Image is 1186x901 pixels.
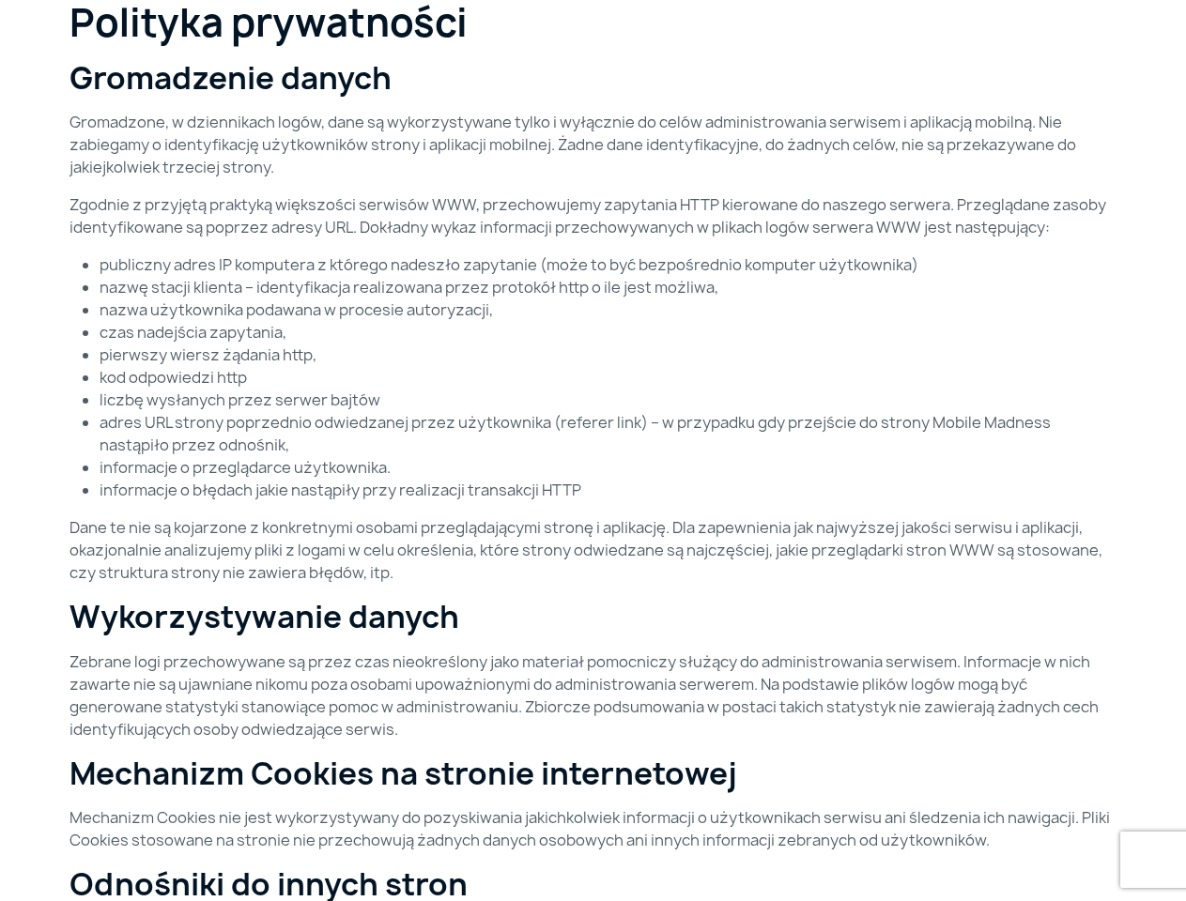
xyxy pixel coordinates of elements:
p: Zgodnie z przyjętą praktyką większości serwisów WWW, przechowujemy zapytania HTTP kierowane do na... [69,193,1117,238]
h2: Gromadzenie danych [69,60,1117,96]
li: adres URL strony poprzednio odwiedzanej przez użytkownika (referer link) – w przypadku gdy przejś... [100,411,1117,456]
li: czas nadejścia zapytania, [100,321,1117,344]
li: pierwszy wiersz żądania http, [100,344,1117,366]
li: nazwa użytkownika podawana w procesie autoryzacji, [100,298,1117,321]
p: Dane te nie są kojarzone z konkretnymi osobami przeglądającymi stronę i aplikację. Dla zapewnieni... [69,516,1117,584]
li: kod odpowiedzi http [100,366,1117,389]
li: liczbę wysłanych przez serwer bajtów [100,389,1117,411]
p: Mechanizm Cookies nie jest wykorzystywany do pozyskiwania jakichkolwiek informacji o użytkownikac... [69,806,1117,851]
p: Zebrane logi przechowywane są przez czas nieokreślony jako materiał pomocniczy służący do adminis... [69,650,1117,741]
li: informacje o błędach jakie nastąpiły przy realizacji transakcji HTTP [100,479,1117,501]
h2: Mechanizm Cookies na stronie internetowej [69,756,1117,791]
li: nazwę stacji klienta – identyfikacja realizowana przez protokół http o ile jest możliwa, [100,276,1117,298]
li: informacje o przeglądarce użytkownika. [100,456,1117,479]
h2: Wykorzystywanie danych [69,599,1117,634]
li: publiczny adres IP komputera z którego nadeszło zapytanie (może to być bezpośrednio komputer użyt... [100,253,1117,276]
p: Gromadzone, w dziennikach logów, dane są wykorzystywane tylko i wyłącznie do celów administrowani... [69,111,1117,178]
